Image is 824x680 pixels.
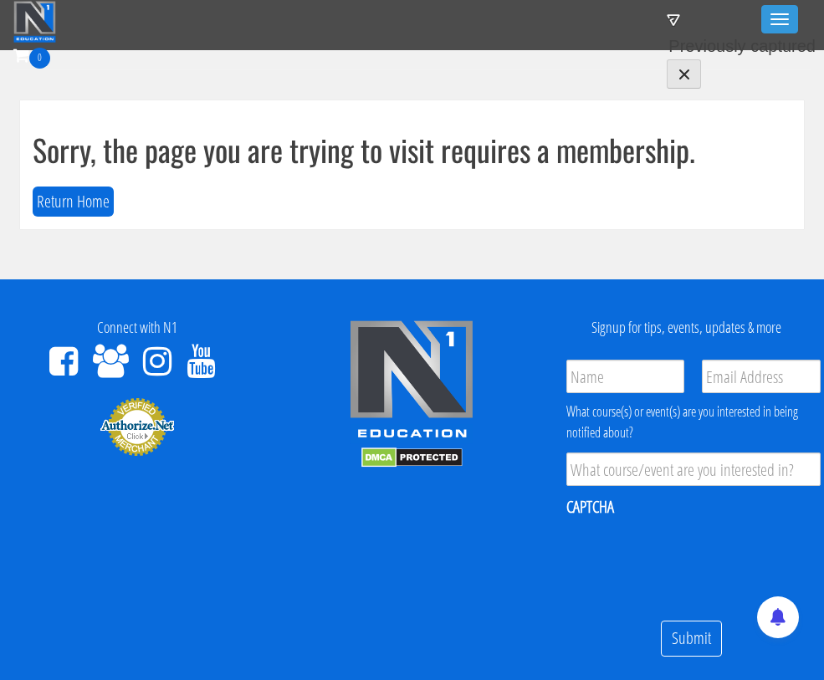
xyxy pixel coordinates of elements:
h1: Sorry, the page you are trying to visit requires a membership. [33,133,791,166]
input: Name [566,360,685,393]
button: Return Home [33,187,114,217]
h4: Connect with N1 [13,320,262,336]
a: 0 [13,43,50,66]
label: CAPTCHA [566,496,614,518]
img: n1-education [13,1,56,43]
input: Email Address [702,360,821,393]
input: What course/event are you interested in? [566,452,821,486]
div: What course(s) or event(s) are you interested in being notified about? [566,401,821,442]
img: n1-edu-logo [349,320,474,443]
span: 0 [29,48,50,69]
iframe: reCAPTCHA [566,529,821,594]
img: DMCA.com Protection Status [361,447,463,468]
img: Authorize.Net Merchant - Click to Verify [100,396,175,457]
h4: Signup for tips, events, updates & more [562,320,811,336]
input: Submit [661,621,722,657]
